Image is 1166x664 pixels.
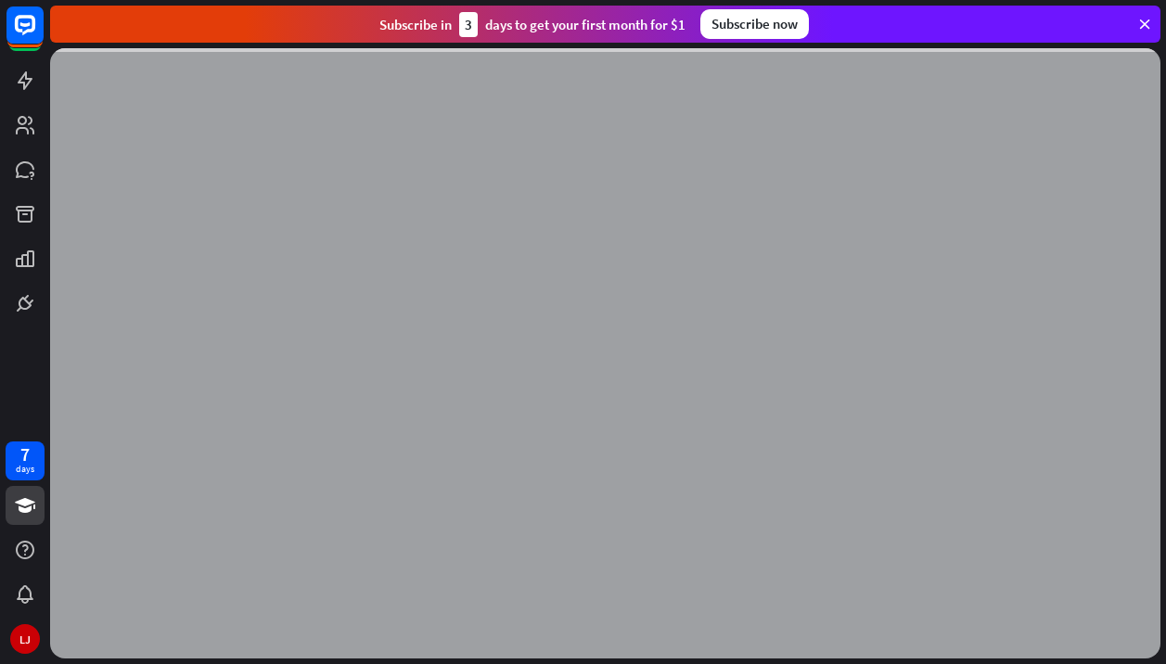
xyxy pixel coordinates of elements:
[6,441,45,480] a: 7 days
[20,446,30,463] div: 7
[700,9,809,39] div: Subscribe now
[16,463,34,476] div: days
[10,624,40,654] div: LJ
[459,12,478,37] div: 3
[379,12,686,37] div: Subscribe in days to get your first month for $1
